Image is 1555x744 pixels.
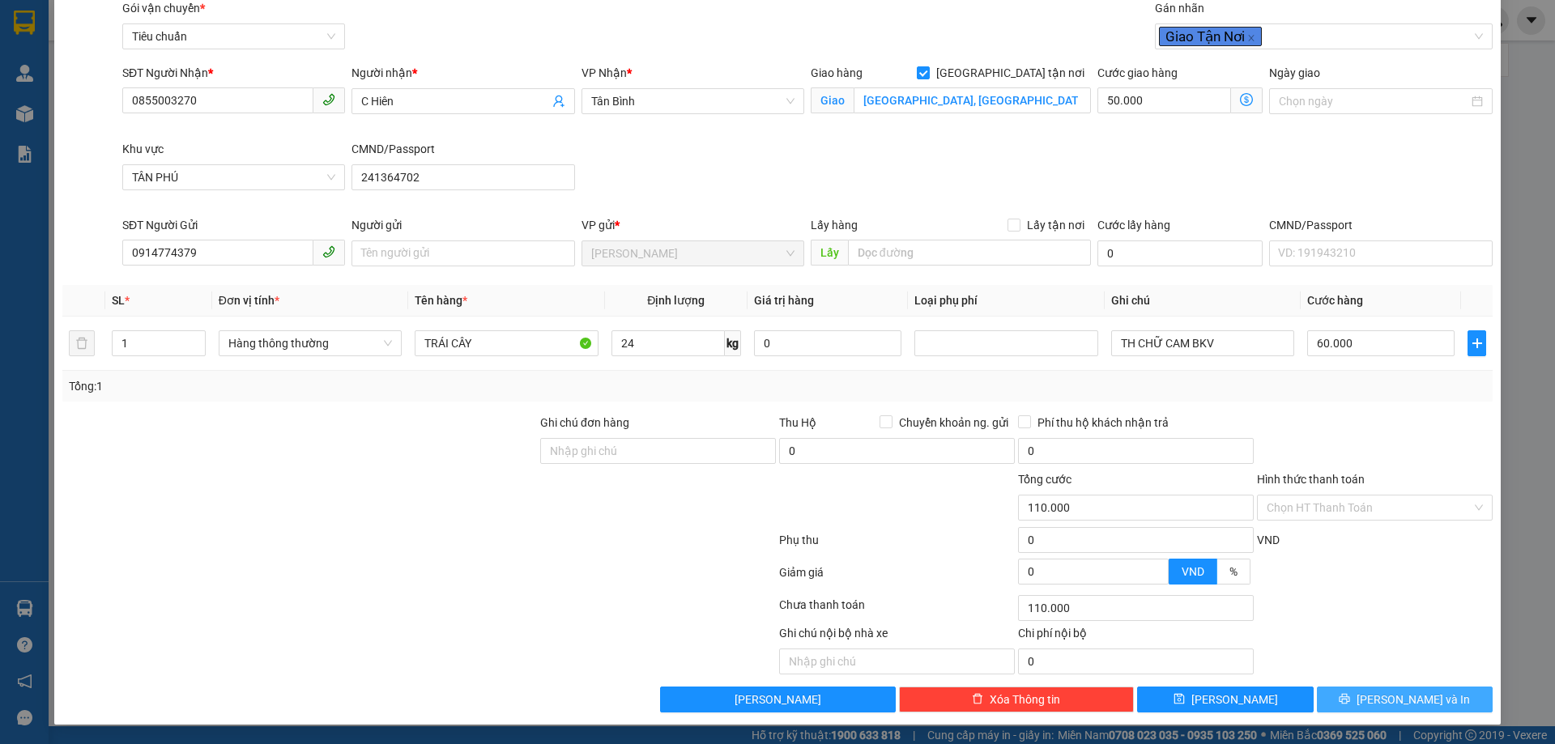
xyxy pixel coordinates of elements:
[1357,691,1470,708] span: [PERSON_NAME] và In
[1020,216,1091,234] span: Lấy tận nơi
[811,87,854,113] span: Giao
[660,687,896,712] button: [PERSON_NAME]
[930,64,1091,82] span: [GEOGRAPHIC_DATA] tận nơi
[415,330,598,356] input: VD: Bàn, Ghế
[893,414,1015,432] span: Chuyển khoản ng. gửi
[990,691,1060,708] span: Xóa Thông tin
[1468,337,1485,350] span: plus
[777,596,1016,624] div: Chưa thanh toán
[540,438,776,464] input: Ghi chú đơn hàng
[777,563,1016,592] div: Giảm giá
[219,294,279,307] span: Đơn vị tính
[779,624,1015,648] div: Ghi chú nội bộ nhà xe
[132,165,335,189] span: TÂN PHÚ
[322,245,335,258] span: phone
[908,285,1104,317] th: Loại phụ phí
[415,294,467,307] span: Tên hàng
[848,240,1091,266] input: Dọc đường
[1018,473,1071,486] span: Tổng cước
[1097,219,1170,232] label: Cước lấy hàng
[591,241,795,266] span: Cư Kuin
[1307,294,1363,307] span: Cước hàng
[1257,473,1365,486] label: Hình thức thanh toán
[1174,693,1185,706] span: save
[1247,34,1255,42] span: close
[1339,693,1350,706] span: printer
[754,330,901,356] input: 0
[1031,414,1175,432] span: Phí thu hộ khách nhận trả
[591,89,795,113] span: Tân Bình
[1317,687,1493,712] button: printer[PERSON_NAME] và In
[1097,87,1231,113] input: Cước giao hàng
[1191,691,1278,708] span: [PERSON_NAME]
[854,87,1091,113] input: Giao tận nơi
[725,330,741,356] span: kg
[1111,330,1294,356] input: Ghi Chú
[1182,565,1204,578] span: VND
[351,216,574,234] div: Người gửi
[540,416,629,429] label: Ghi chú đơn hàng
[647,294,705,307] span: Định lượng
[899,687,1135,712] button: deleteXóa Thông tin
[754,294,814,307] span: Giá trị hàng
[351,64,574,82] div: Người nhận
[1269,216,1492,234] div: CMND/Passport
[122,64,345,82] div: SĐT Người Nhận
[582,66,627,79] span: VP Nhận
[1257,534,1280,546] span: VND
[1105,285,1301,317] th: Ghi chú
[735,691,821,708] span: [PERSON_NAME]
[1097,240,1263,266] input: Cước lấy hàng
[228,331,392,355] span: Hàng thông thường
[69,330,95,356] button: delete
[122,140,345,158] div: Khu vực
[351,140,574,158] div: CMND/Passport
[1155,2,1204,15] label: Gán nhãn
[122,2,205,15] span: Gói vận chuyển
[777,531,1016,559] div: Phụ thu
[1240,93,1253,106] span: dollar-circle
[972,693,983,706] span: delete
[779,648,1015,674] input: Nhập ghi chú
[1018,624,1254,648] div: Chi phí nội bộ
[552,95,565,108] span: user-add
[811,240,848,266] span: Lấy
[582,216,804,234] div: VP gửi
[811,219,858,232] span: Lấy hàng
[1468,330,1485,356] button: plus
[112,294,125,307] span: SL
[1279,92,1468,110] input: Ngày giao
[69,377,600,395] div: Tổng: 1
[1269,66,1320,79] label: Ngày giao
[811,66,863,79] span: Giao hàng
[322,93,335,106] span: phone
[1229,565,1238,578] span: %
[1097,66,1178,79] label: Cước giao hàng
[1159,27,1262,46] span: Giao Tận Nơi
[132,24,335,49] span: Tiêu chuẩn
[779,416,816,429] span: Thu Hộ
[1137,687,1313,712] button: save[PERSON_NAME]
[122,216,345,234] div: SĐT Người Gửi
